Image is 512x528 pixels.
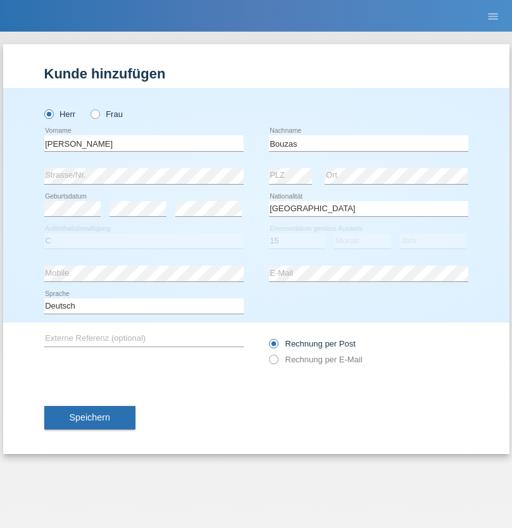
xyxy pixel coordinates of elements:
input: Frau [91,109,99,118]
button: Speichern [44,406,135,430]
input: Rechnung per E-Mail [269,355,277,371]
label: Rechnung per E-Mail [269,355,363,364]
i: menu [487,10,499,23]
a: menu [480,12,506,20]
label: Rechnung per Post [269,339,356,348]
h1: Kunde hinzufügen [44,66,468,82]
input: Rechnung per Post [269,339,277,355]
input: Herr [44,109,53,118]
label: Frau [91,109,123,119]
label: Herr [44,109,76,119]
span: Speichern [70,412,110,422]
